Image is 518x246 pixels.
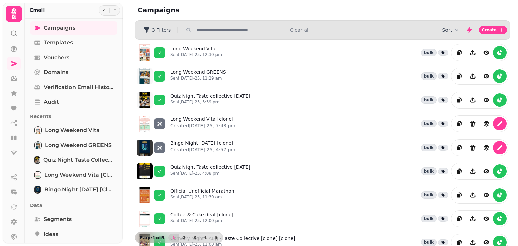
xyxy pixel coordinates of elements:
button: 2 [179,234,190,242]
img: Quiz Night Taste collective 21 Aug [35,157,40,163]
p: Created [DATE]-25, 4:57 pm [170,146,235,153]
img: aHR0cHM6Ly9zdGFtcGVkZS1zZXJ2aWNlLXByb2QtdGVtcGxhdGUtcHJldmlld3MuczMuZXUtd2VzdC0xLmFtYXpvbmF3cy5jb... [137,163,153,179]
button: duplicate [453,141,466,154]
p: Created [DATE]-25, 7:43 pm [170,122,235,129]
button: reports [493,212,507,225]
button: revisions [480,141,493,154]
button: duplicate [453,69,466,83]
span: Bingo Night [DATE] [clone] [44,186,113,194]
a: Quiz Night Taste collective [DATE]Sent[DATE]-25, 5:39 pm [170,93,250,107]
span: 5 [213,236,219,240]
button: Share campaign preview [466,188,480,202]
a: Domains [30,66,117,79]
button: revisions [480,117,493,130]
a: Quiz Night Taste collective [DATE]Sent[DATE]-25, 4:08 pm [170,164,250,179]
div: bulk [421,144,437,151]
button: Delete [466,117,480,130]
span: Ideas [44,230,58,238]
p: Sent [DATE]-25, 11:29 am [170,75,226,81]
p: Sent [DATE]-25, 4:08 pm [170,171,250,176]
button: view [480,46,493,59]
a: Official Unofficial MarathonSent[DATE]-25, 11:30 am [170,188,234,203]
a: Quiz Night Taste collective 21 AugQuiz Night Taste collective [DATE] [30,153,117,167]
img: Long Weekend GREENS [35,142,41,149]
p: Sent [DATE]-25, 12:30 pm [170,52,222,57]
button: Share campaign preview [466,164,480,178]
img: aHR0cHM6Ly9zdGFtcGVkZS1zZXJ2aWNlLXByb2QtdGVtcGxhdGUtcHJldmlld3MuczMuZXUtd2VzdC0xLmFtYXpvbmF3cy5jb... [137,92,153,108]
button: reports [493,46,507,59]
span: Create [482,28,497,32]
img: aHR0cHM6Ly9zdGFtcGVkZS1zZXJ2aWNlLXByb2QtdGVtcGxhdGUtcHJldmlld3MuczMuZXUtd2VzdC0xLmFtYXpvbmF3cy5jb... [137,211,153,227]
button: Delete [466,141,480,154]
a: Long Weekend GREENSLong Weekend GREENS [30,139,117,152]
a: Ideas [30,227,117,241]
button: duplicate [453,46,466,59]
p: Recents [30,110,117,122]
a: Coffee & Cake deal [clone]Sent[DATE]-25, 12:00 pm [170,211,233,226]
img: aHR0cHM6Ly9zdGFtcGVkZS1zZXJ2aWNlLXByb2QtdGVtcGxhdGUtcHJldmlld3MuczMuZXUtd2VzdC0xLmFtYXpvbmF3cy5jb... [137,116,153,132]
span: Vouchers [44,54,69,62]
img: Long Weekend Vita [35,127,41,134]
div: bulk [421,49,437,56]
button: view [480,212,493,225]
button: Share campaign preview [466,212,480,225]
button: edit [493,141,507,154]
a: Long Weekend Vita [clone]Created[DATE]-25, 7:43 pm [170,116,235,132]
button: reports [493,93,507,107]
a: Templates [30,36,117,50]
span: Campaigns [44,24,75,32]
a: Long Weekend Vita [clone]Long Weekend Vita [clone] [30,168,117,182]
button: duplicate [453,117,466,130]
span: Long Weekend Vita [45,126,100,134]
button: Sort [442,27,460,33]
p: Sent [DATE]-25, 5:39 pm [170,99,250,105]
h2: Campaigns [138,5,267,15]
button: 3 [189,234,200,242]
button: reports [493,188,507,202]
span: Templates [44,39,73,47]
span: Verification email history [44,83,113,91]
a: Long Weekend VitaLong Weekend Vita [30,124,117,137]
div: bulk [421,215,437,222]
a: Long Weekend GREENSSent[DATE]-25, 11:29 am [170,69,226,84]
button: 5 [210,234,221,242]
img: Long Weekend Vita [clone] [35,172,41,178]
a: Bingo Night [DATE] [clone]Created[DATE]-25, 4:57 pm [170,140,235,156]
button: duplicate [453,212,466,225]
button: Share campaign preview [466,46,480,59]
span: Segments [44,215,72,223]
button: Share campaign preview [466,69,480,83]
span: Audit [44,98,59,106]
a: Bingo Night 27 Aug [clone]Bingo Night [DATE] [clone] [30,183,117,196]
a: Campaigns [30,21,117,35]
img: aHR0cHM6Ly9zdGFtcGVkZS1zZXJ2aWNlLXByb2QtdGVtcGxhdGUtcHJldmlld3MuczMuZXUtd2VzdC0xLmFtYXpvbmF3cy5jb... [137,44,153,61]
span: 2 [181,236,187,240]
button: view [480,164,493,178]
button: view [480,93,493,107]
nav: Pagination [168,234,221,242]
button: 3 Filters [138,25,176,35]
a: Segments [30,213,117,226]
span: 1 [171,236,176,240]
button: view [480,69,493,83]
div: bulk [421,96,437,104]
div: bulk [421,191,437,199]
a: Audit [30,95,117,109]
p: Sent [DATE]-25, 11:30 am [170,194,234,200]
span: 3 Filters [152,28,171,32]
button: view [480,188,493,202]
span: Quiz Night Taste collective [DATE] [43,156,113,164]
img: aHR0cHM6Ly9zdGFtcGVkZS1zZXJ2aWNlLXByb2QtdGVtcGxhdGUtcHJldmlld3MuczMuZXUtd2VzdC0xLmFtYXpvbmF3cy5jb... [137,140,153,156]
button: 4 [200,234,210,242]
p: Data [30,199,117,211]
h2: Email [30,7,45,13]
div: bulk [421,120,437,127]
span: Long Weekend Vita [clone] [44,171,113,179]
button: Share campaign preview [466,93,480,107]
img: aHR0cHM6Ly9zdGFtcGVkZS1zZXJ2aWNlLXByb2QtdGVtcGxhdGUtcHJldmlld3MuczMuZXUtd2VzdC0xLmFtYXpvbmF3cy5jb... [137,187,153,203]
span: 4 [202,236,208,240]
span: Long Weekend GREENS [45,141,112,149]
div: bulk [421,239,437,246]
button: reports [493,69,507,83]
button: Clear all [290,27,309,33]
